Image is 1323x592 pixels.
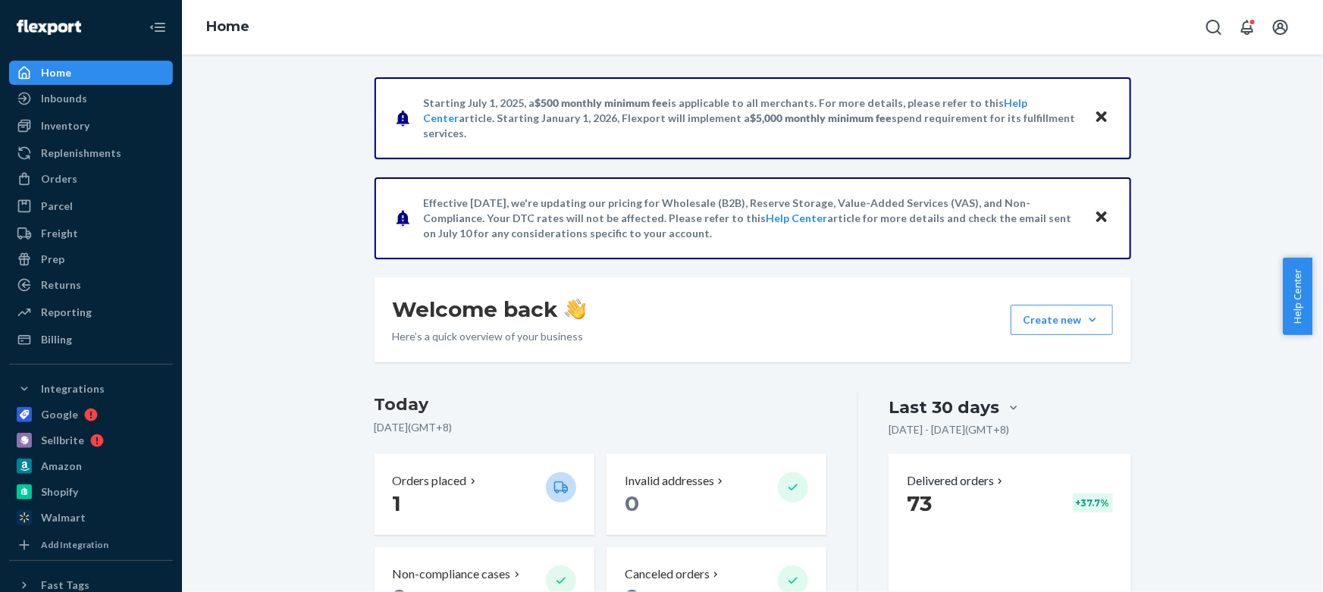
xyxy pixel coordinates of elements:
[9,247,173,271] a: Prep
[1011,305,1113,335] button: Create new
[9,61,173,85] a: Home
[41,252,64,267] div: Prep
[375,393,827,417] h3: Today
[41,484,78,500] div: Shopify
[41,407,78,422] div: Google
[1092,107,1111,129] button: Close
[17,20,81,35] img: Flexport logo
[41,91,87,106] div: Inbounds
[767,211,828,224] a: Help Center
[393,565,511,583] p: Non-compliance cases
[625,565,710,583] p: Canceled orders
[1199,12,1229,42] button: Open Search Box
[907,490,932,516] span: 73
[9,194,173,218] a: Parcel
[1283,258,1312,335] button: Help Center
[625,472,714,490] p: Invalid addresses
[9,167,173,191] a: Orders
[9,536,173,554] a: Add Integration
[9,506,173,530] a: Walmart
[206,18,249,35] a: Home
[41,118,89,133] div: Inventory
[41,433,84,448] div: Sellbrite
[9,221,173,246] a: Freight
[375,454,594,535] button: Orders placed 1
[41,510,86,525] div: Walmart
[393,472,467,490] p: Orders placed
[41,199,73,214] div: Parcel
[143,12,173,42] button: Close Navigation
[424,96,1080,141] p: Starting July 1, 2025, a is applicable to all merchants. For more details, please refer to this a...
[41,226,78,241] div: Freight
[889,396,999,419] div: Last 30 days
[41,381,105,396] div: Integrations
[1232,12,1262,42] button: Open notifications
[535,96,669,109] span: $500 monthly minimum fee
[41,459,82,474] div: Amazon
[9,273,173,297] a: Returns
[607,454,826,535] button: Invalid addresses 0
[9,480,173,504] a: Shopify
[9,428,173,453] a: Sellbrite
[625,490,639,516] span: 0
[41,65,71,80] div: Home
[907,472,1006,490] button: Delivered orders
[565,299,586,320] img: hand-wave emoji
[41,146,121,161] div: Replenishments
[751,111,892,124] span: $5,000 monthly minimum fee
[41,277,81,293] div: Returns
[1092,207,1111,229] button: Close
[9,454,173,478] a: Amazon
[1265,12,1296,42] button: Open account menu
[889,422,1009,437] p: [DATE] - [DATE] ( GMT+8 )
[9,327,173,352] a: Billing
[9,402,173,427] a: Google
[41,538,108,551] div: Add Integration
[194,5,262,49] ol: breadcrumbs
[9,377,173,401] button: Integrations
[41,332,72,347] div: Billing
[375,420,827,435] p: [DATE] ( GMT+8 )
[9,141,173,165] a: Replenishments
[41,305,92,320] div: Reporting
[393,296,586,323] h1: Welcome back
[393,329,586,344] p: Here’s a quick overview of your business
[9,114,173,138] a: Inventory
[1073,493,1113,512] div: + 37.7 %
[9,86,173,111] a: Inbounds
[393,490,402,516] span: 1
[9,300,173,324] a: Reporting
[41,171,77,186] div: Orders
[424,196,1080,241] p: Effective [DATE], we're updating our pricing for Wholesale (B2B), Reserve Storage, Value-Added Se...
